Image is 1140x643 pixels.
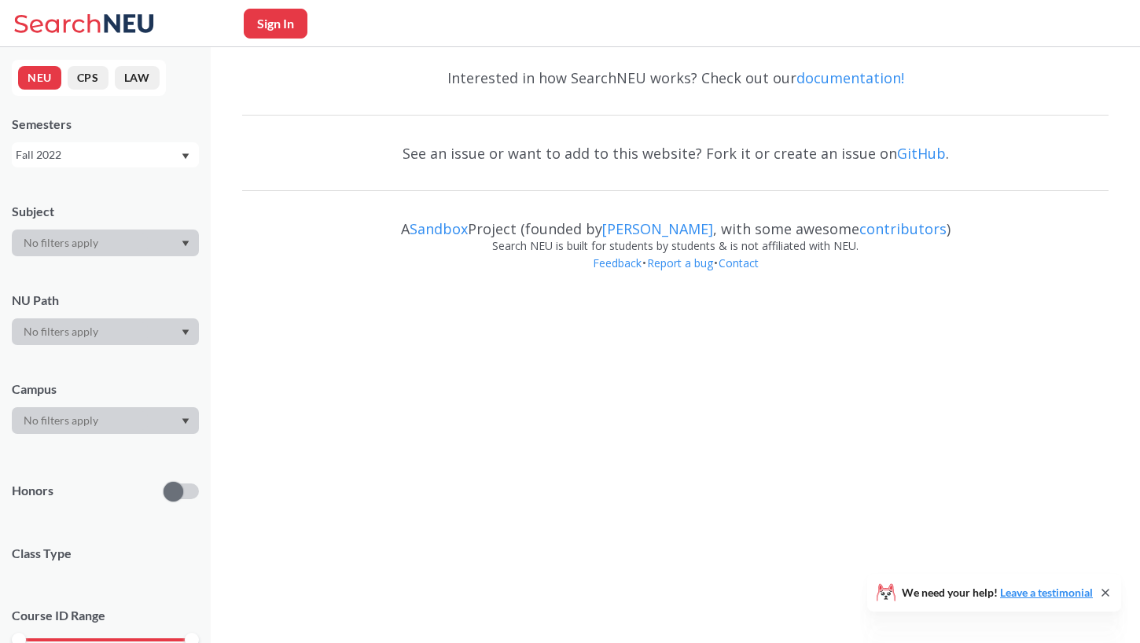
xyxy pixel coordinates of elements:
div: Fall 2022Dropdown arrow [12,142,199,167]
div: See an issue or want to add to this website? Fork it or create an issue on . [242,130,1109,176]
a: Report a bug [646,255,714,270]
a: documentation! [796,68,904,87]
svg: Dropdown arrow [182,418,189,424]
a: Leave a testimonial [1000,586,1093,599]
p: Course ID Range [12,607,199,625]
button: Sign In [244,9,307,39]
div: NU Path [12,292,199,309]
div: Subject [12,203,199,220]
span: Class Type [12,545,199,562]
p: Honors [12,482,53,500]
div: Dropdown arrow [12,230,199,256]
div: Interested in how SearchNEU works? Check out our [242,55,1109,101]
a: [PERSON_NAME] [602,219,713,238]
div: Dropdown arrow [12,407,199,434]
div: • • [242,255,1109,296]
div: A Project (founded by , with some awesome ) [242,206,1109,237]
a: Sandbox [410,219,468,238]
button: CPS [68,66,108,90]
button: LAW [115,66,160,90]
button: NEU [18,66,61,90]
svg: Dropdown arrow [182,241,189,247]
span: We need your help! [902,587,1093,598]
svg: Dropdown arrow [182,153,189,160]
a: Feedback [592,255,642,270]
div: Semesters [12,116,199,133]
a: contributors [859,219,947,238]
div: Dropdown arrow [12,318,199,345]
div: Campus [12,380,199,398]
div: Fall 2022 [16,146,180,164]
a: GitHub [897,144,946,163]
svg: Dropdown arrow [182,329,189,336]
a: Contact [718,255,759,270]
div: Search NEU is built for students by students & is not affiliated with NEU. [242,237,1109,255]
